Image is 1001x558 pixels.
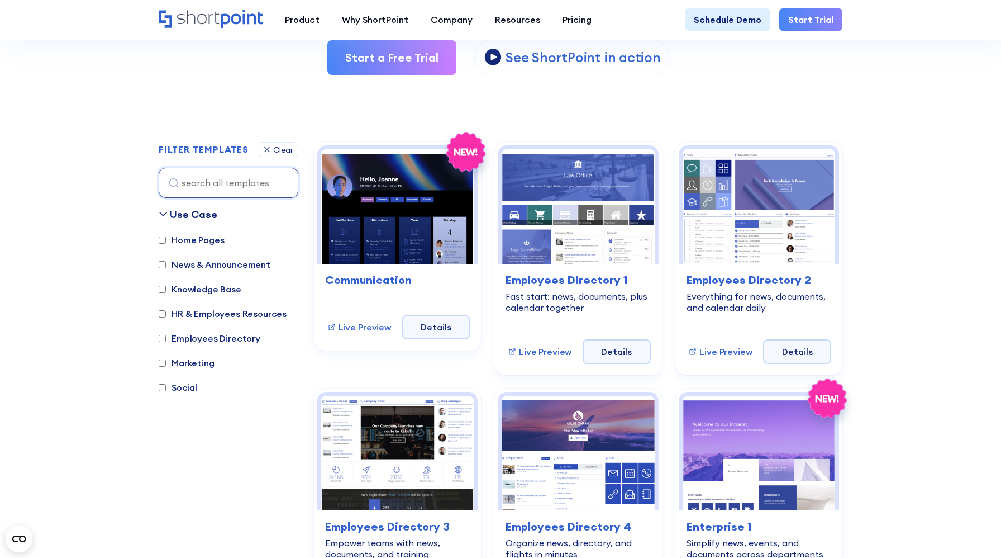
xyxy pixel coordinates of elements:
[170,207,217,222] div: Use Case
[159,310,166,318] input: HR & Employees Resources
[159,335,166,342] input: Employees Directory
[159,237,166,244] input: Home Pages
[159,307,287,320] label: HR & Employees Resources
[274,8,331,31] a: Product
[688,345,752,358] a: Live Preview
[474,41,670,74] a: open lightbox
[431,13,473,26] div: Company
[506,49,660,66] p: See ShortPoint in action
[506,291,650,313] div: Fast start: news, documents, plus calendar together
[159,384,166,391] input: Social
[327,40,456,75] a: Start a Free Trial
[285,13,320,26] div: Product
[159,168,298,198] input: search all templates
[159,381,197,394] label: Social
[159,356,214,370] label: Marketing
[484,8,551,31] a: Resources
[495,13,540,26] div: Resources
[159,282,241,296] label: Knowledge Base
[327,320,391,334] a: Live Preview
[508,345,571,358] a: Live Preview
[583,339,651,364] a: Details
[159,258,270,271] label: News & Announcement
[325,518,470,535] h3: Employees Directory 3
[342,13,408,26] div: Why ShortPoint
[563,13,592,26] div: Pricing
[331,8,420,31] a: Why ShortPoint
[402,315,470,339] a: Details
[273,146,293,154] div: Clear
[325,272,470,289] h3: Communication
[687,518,831,535] h3: Enterprise 1
[685,8,770,31] a: Schedule Demo
[6,526,32,552] button: Open CMP widget
[420,8,484,31] a: Company
[800,428,1001,558] iframe: Chat Widget
[779,8,842,31] a: Start Trial
[159,261,166,268] input: News & Announcement
[159,233,224,247] label: Home Pages
[763,339,831,364] a: Details
[551,8,603,31] a: Pricing
[687,291,831,313] div: Everything for news, documents, and calendar daily
[159,286,166,293] input: Knowledge Base
[159,145,249,155] h2: FILTER TEMPLATES
[506,518,650,535] h3: Employees Directory 4
[159,10,263,29] a: Home
[159,332,260,345] label: Employees Directory
[159,360,166,367] input: Marketing
[687,272,831,289] h3: Employees Directory 2
[506,272,650,289] h3: Employees Directory 1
